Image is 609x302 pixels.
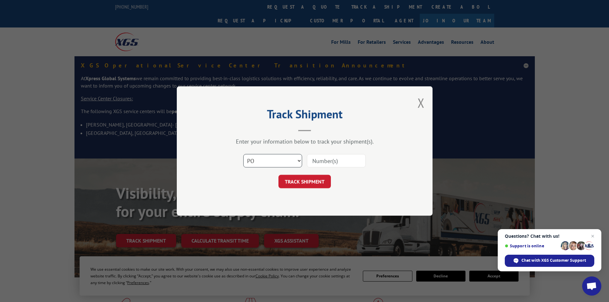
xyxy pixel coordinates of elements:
[307,154,366,167] input: Number(s)
[418,94,425,111] button: Close modal
[521,258,586,263] span: Chat with XGS Customer Support
[505,234,594,239] span: Questions? Chat with us!
[278,175,331,188] button: TRACK SHIPMENT
[209,138,401,145] div: Enter your information below to track your shipment(s).
[505,255,594,267] span: Chat with XGS Customer Support
[209,110,401,122] h2: Track Shipment
[582,276,601,296] a: Open chat
[505,244,558,248] span: Support is online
